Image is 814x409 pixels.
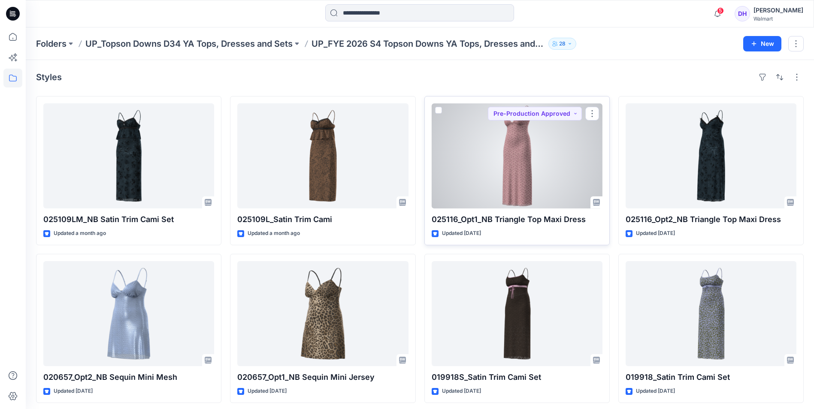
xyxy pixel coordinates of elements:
a: 019918S_Satin Trim Cami Set [432,261,602,366]
div: [PERSON_NAME] [753,5,803,15]
p: Updated [DATE] [54,387,93,396]
h4: Styles [36,72,62,82]
p: Updated a month ago [54,229,106,238]
a: 025116_Opt1_NB Triangle Top Maxi Dress [432,103,602,208]
p: Updated a month ago [248,229,300,238]
p: 020657_Opt2_NB Sequin Mini Mesh [43,371,214,383]
a: Folders [36,38,67,50]
a: 020657_Opt2_NB Sequin Mini Mesh [43,261,214,366]
p: Updated [DATE] [442,229,481,238]
p: Updated [DATE] [248,387,287,396]
a: 025116_Opt2_NB Triangle Top Maxi Dress [626,103,796,208]
span: 5 [717,7,724,14]
p: 020657_Opt1_NB Sequin Mini Jersey [237,371,408,383]
a: UP_Topson Downs D34 YA Tops, Dresses and Sets [85,38,293,50]
a: 019918_Satin Trim Cami Set [626,261,796,366]
p: 025116_Opt1_NB Triangle Top Maxi Dress [432,214,602,226]
a: 020657_Opt1_NB Sequin Mini Jersey [237,261,408,366]
div: DH [735,6,750,21]
p: 019918_Satin Trim Cami Set [626,371,796,383]
p: 025109L_Satin Trim Cami [237,214,408,226]
p: 025109LM_NB Satin Trim Cami Set [43,214,214,226]
a: 025109LM_NB Satin Trim Cami Set [43,103,214,208]
a: 025109L_Satin Trim Cami [237,103,408,208]
p: Updated [DATE] [636,229,675,238]
p: 28 [559,39,566,48]
button: New [743,36,781,51]
div: Walmart [753,15,803,22]
p: UP_FYE 2026 S4 Topson Downs YA Tops, Dresses and Sets [312,38,545,50]
p: 019918S_Satin Trim Cami Set [432,371,602,383]
button: 28 [548,38,576,50]
p: 025116_Opt2_NB Triangle Top Maxi Dress [626,214,796,226]
p: Updated [DATE] [442,387,481,396]
p: Updated [DATE] [636,387,675,396]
